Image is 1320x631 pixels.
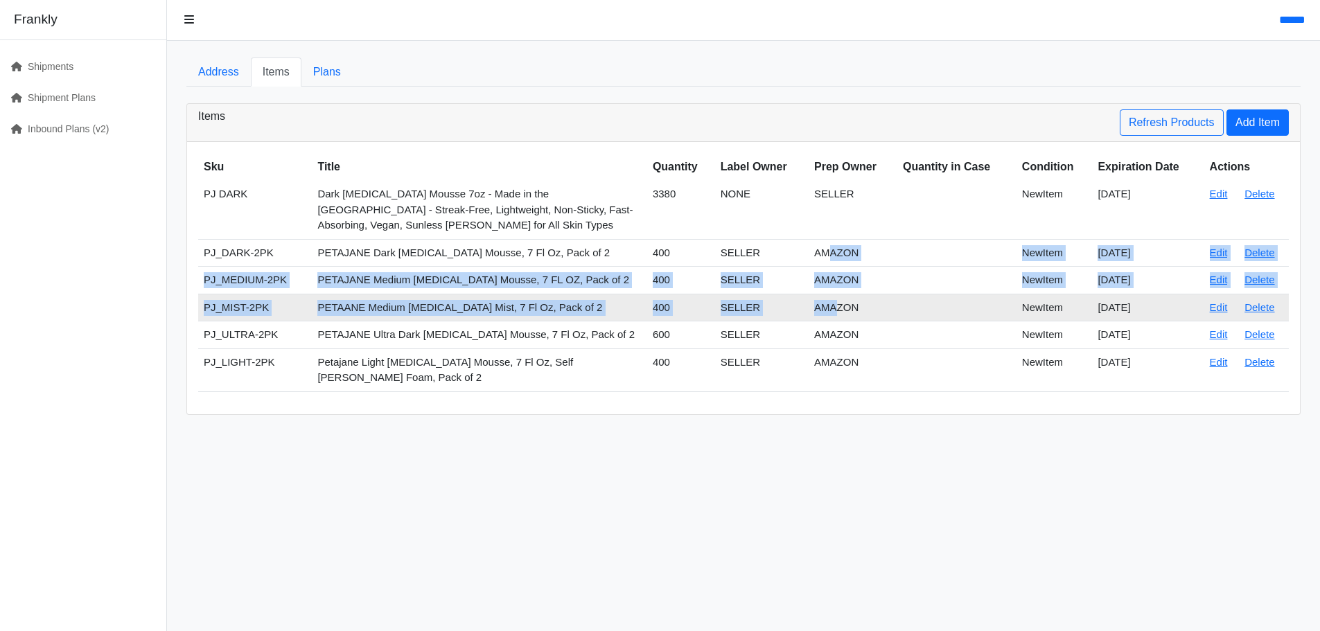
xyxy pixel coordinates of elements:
[897,153,1017,181] th: Quantity in Case
[198,321,312,349] td: PJ_ULTRA-2PK
[1210,356,1228,368] a: Edit
[1210,247,1228,258] a: Edit
[715,321,809,349] td: SELLER
[1244,328,1274,340] a: Delete
[1017,267,1093,294] td: NewItem
[809,153,897,181] th: Prep Owner
[1017,294,1093,321] td: NewItem
[715,348,809,391] td: SELLER
[647,181,715,239] td: 3380
[1244,247,1274,258] a: Delete
[312,348,646,391] td: Petajane Light [MEDICAL_DATA] Mousse, 7 Fl Oz, Self [PERSON_NAME] Foam, Pack of 2
[1092,348,1204,391] td: [DATE]
[1226,109,1289,136] button: Add Item
[809,321,897,349] td: AMAZON
[715,153,809,181] th: Label Owner
[1092,321,1204,349] td: [DATE]
[647,294,715,321] td: 400
[647,348,715,391] td: 400
[809,294,897,321] td: AMAZON
[1204,153,1289,181] th: Actions
[1210,188,1228,199] a: Edit
[809,348,897,391] td: AMAZON
[1017,321,1093,349] td: NewItem
[186,57,251,87] a: Address
[312,153,646,181] th: Title
[809,267,897,294] td: AMAZON
[715,294,809,321] td: SELLER
[198,239,312,267] td: PJ_DARK-2PK
[312,294,646,321] td: PETAANE Medium [MEDICAL_DATA] Mist, 7 Fl Oz, Pack of 2
[809,181,897,239] td: SELLER
[647,321,715,349] td: 600
[251,57,301,87] a: Items
[647,153,715,181] th: Quantity
[301,57,353,87] a: Plans
[1244,274,1274,285] a: Delete
[1210,301,1228,313] a: Edit
[312,267,646,294] td: PETAJANE Medium [MEDICAL_DATA] Mousse, 7 FL OZ, Pack of 2
[1244,301,1274,313] a: Delete
[198,181,312,239] td: PJ DARK
[312,239,646,267] td: PETAJANE Dark [MEDICAL_DATA] Mousse, 7 Fl Oz, Pack of 2
[715,267,809,294] td: SELLER
[809,239,897,267] td: AMAZON
[198,267,312,294] td: PJ_MEDIUM-2PK
[1092,181,1204,239] td: [DATE]
[1120,109,1224,136] a: Refresh Products
[1092,267,1204,294] td: [DATE]
[1017,348,1093,391] td: NewItem
[1210,328,1228,340] a: Edit
[198,109,225,136] h3: Items
[1017,181,1093,239] td: NewItem
[715,181,809,239] td: NONE
[1017,153,1093,181] th: Condition
[1092,239,1204,267] td: [DATE]
[198,153,312,181] th: Sku
[1092,153,1204,181] th: Expiration Date
[312,321,646,349] td: PETAJANE Ultra Dark [MEDICAL_DATA] Mousse, 7 Fl Oz, Pack of 2
[198,348,312,391] td: PJ_LIGHT-2PK
[647,267,715,294] td: 400
[1210,274,1228,285] a: Edit
[312,181,646,239] td: Dark [MEDICAL_DATA] Mousse 7oz - Made in the [GEOGRAPHIC_DATA] - Streak-Free, Lightweight, Non-St...
[1244,356,1274,368] a: Delete
[198,294,312,321] td: PJ_MIST-2PK
[1244,188,1274,199] a: Delete
[647,239,715,267] td: 400
[1017,239,1093,267] td: NewItem
[715,239,809,267] td: SELLER
[1092,294,1204,321] td: [DATE]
